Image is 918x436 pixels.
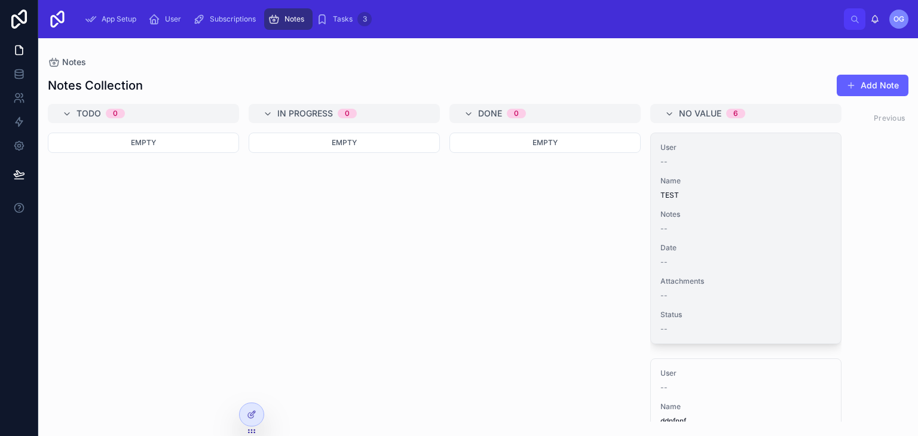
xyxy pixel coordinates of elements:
[145,8,189,30] a: User
[660,243,831,253] span: Date
[313,8,375,30] a: Tasks3
[679,108,721,119] span: No value
[650,133,841,344] a: User--NameTESTNotes--Date--Attachments--Status--
[113,109,118,118] div: 0
[660,157,668,167] span: --
[357,12,372,26] div: 3
[660,257,668,267] span: --
[478,108,502,119] span: Done
[533,138,558,147] span: Empty
[660,191,831,200] span: TEST
[660,383,668,392] span: --
[893,14,904,24] span: OG
[76,6,844,32] div: scrollable content
[48,56,86,68] a: Notes
[514,109,519,118] div: 0
[81,8,145,30] a: App Setup
[660,369,831,378] span: User
[131,138,156,147] span: Empty
[210,14,256,24] span: Subscriptions
[660,402,831,412] span: Name
[333,14,353,24] span: Tasks
[264,8,313,30] a: Notes
[48,10,67,29] img: App logo
[660,291,668,300] span: --
[62,56,86,68] span: Notes
[660,143,831,152] span: User
[284,14,304,24] span: Notes
[733,109,738,118] div: 6
[189,8,264,30] a: Subscriptions
[345,109,350,118] div: 0
[660,416,831,426] span: ddnfnnf
[165,14,181,24] span: User
[76,108,101,119] span: Todo
[660,277,831,286] span: Attachments
[660,224,668,234] span: --
[48,77,143,94] h1: Notes Collection
[660,210,831,219] span: Notes
[660,176,831,186] span: Name
[102,14,136,24] span: App Setup
[660,310,831,320] span: Status
[332,138,357,147] span: Empty
[660,324,668,334] span: --
[277,108,333,119] span: In progress
[837,75,908,96] button: Add Note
